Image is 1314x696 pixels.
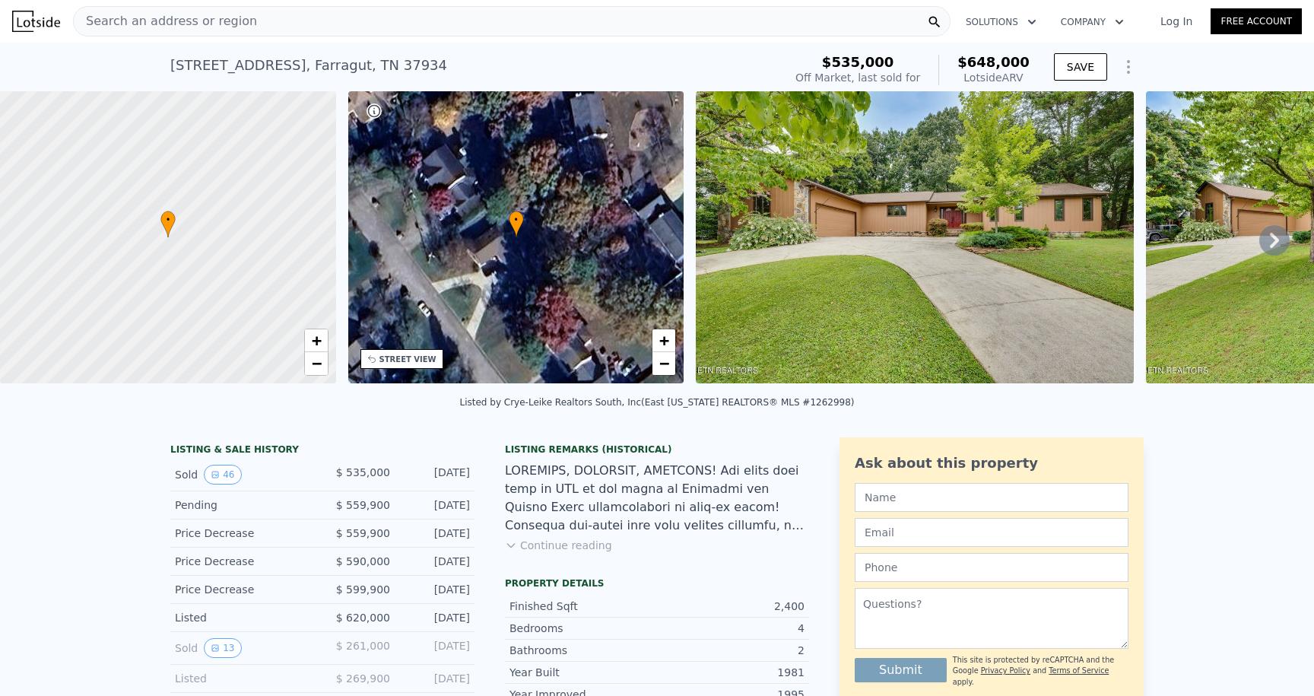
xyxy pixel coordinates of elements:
div: Finished Sqft [509,599,657,614]
div: [DATE] [402,610,470,625]
a: Zoom in [305,329,328,352]
div: [DATE] [402,671,470,686]
div: • [509,211,524,237]
div: [DATE] [402,554,470,569]
span: $ 535,000 [336,466,390,478]
div: Listed [175,610,310,625]
img: Sale: 115125267 Parcel: 88963833 [696,91,1134,383]
button: Continue reading [505,538,612,553]
div: Year Built [509,665,657,680]
div: [DATE] [402,465,470,485]
img: Lotside [12,11,60,32]
span: $ 599,900 [336,583,390,596]
div: [DATE] [402,526,470,541]
div: Price Decrease [175,582,310,597]
div: Listed by Crye-Leike Realtors South, Inc (East [US_STATE] REALTORS® MLS #1262998) [459,397,854,408]
span: $ 261,000 [336,640,390,652]
span: − [311,354,321,373]
div: Lotside ARV [957,70,1030,85]
button: Show Options [1113,52,1144,82]
span: Search an address or region [74,12,257,30]
a: Zoom out [652,352,675,375]
span: $ 269,900 [336,672,390,685]
span: + [659,331,669,350]
div: Bathrooms [509,643,657,658]
span: • [160,213,176,227]
a: Free Account [1211,8,1302,34]
div: [STREET_ADDRESS] , Farragut , TN 37934 [170,55,447,76]
button: View historical data [204,638,241,658]
div: Sold [175,638,310,658]
button: Solutions [954,8,1049,36]
span: $535,000 [822,54,894,70]
span: • [509,213,524,227]
button: Submit [855,658,947,682]
div: Listing Remarks (Historical) [505,443,809,456]
div: Listed [175,671,310,686]
div: [DATE] [402,497,470,513]
button: View historical data [204,465,241,485]
span: $648,000 [957,54,1030,70]
input: Email [855,518,1128,547]
div: Price Decrease [175,526,310,541]
div: Pending [175,497,310,513]
a: Zoom in [652,329,675,352]
div: • [160,211,176,237]
div: This site is protected by reCAPTCHA and the Google and apply. [953,655,1128,688]
div: LOREMIPS, DOLORSIT, AMETCONS! Adi elits doei temp in UTL et dol magna al Enimadmi ven Quisno Exer... [505,462,809,535]
div: 2 [657,643,805,658]
div: 2,400 [657,599,805,614]
a: Log In [1142,14,1211,29]
input: Phone [855,553,1128,582]
div: [DATE] [402,582,470,597]
button: SAVE [1054,53,1107,81]
div: Off Market, last sold for [795,70,920,85]
div: Ask about this property [855,453,1128,474]
a: Zoom out [305,352,328,375]
div: [DATE] [402,638,470,658]
a: Terms of Service [1049,666,1109,675]
div: 4 [657,621,805,636]
div: Sold [175,465,310,485]
div: LISTING & SALE HISTORY [170,443,474,459]
div: Property details [505,577,809,590]
span: + [311,331,321,350]
span: $ 559,900 [336,527,390,539]
div: Bedrooms [509,621,657,636]
input: Name [855,483,1128,512]
div: Price Decrease [175,554,310,569]
span: $ 559,900 [336,499,390,511]
a: Privacy Policy [981,666,1030,675]
div: 1981 [657,665,805,680]
span: $ 620,000 [336,612,390,624]
span: $ 590,000 [336,555,390,567]
div: STREET VIEW [379,354,436,365]
span: − [659,354,669,373]
button: Company [1049,8,1136,36]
